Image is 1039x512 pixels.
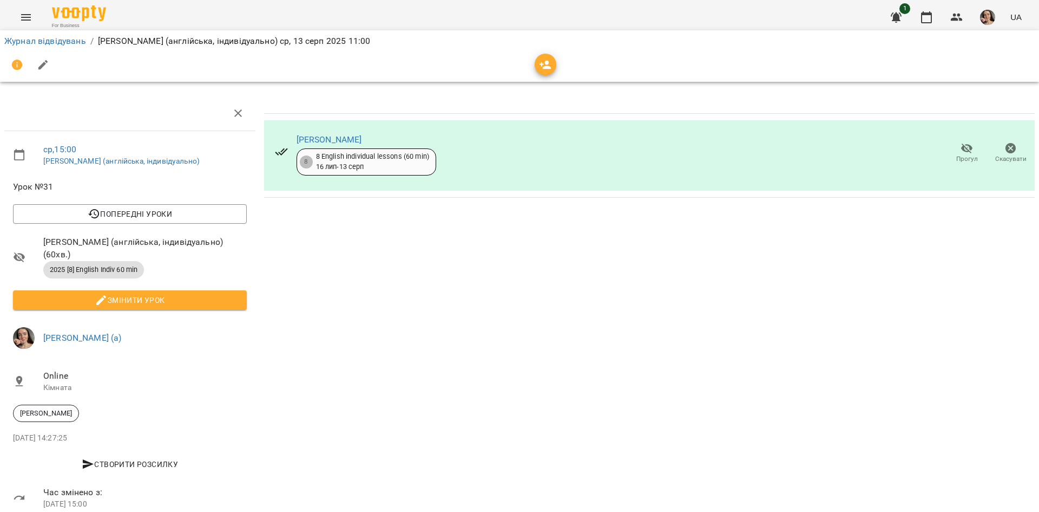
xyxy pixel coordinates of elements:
span: 1 [899,3,910,14]
button: Menu [13,4,39,30]
button: Попередні уроки [13,204,247,224]
a: [PERSON_NAME] [297,134,362,145]
button: UA [1006,7,1026,27]
button: Змінити урок [13,290,247,310]
nav: breadcrumb [4,35,1035,48]
span: Прогул [956,154,978,164]
span: Змінити урок [22,294,238,307]
div: 8 [300,155,313,168]
a: Журнал відвідувань [4,36,86,46]
span: 2025 [8] English Indiv 60 min [43,265,144,275]
span: Створити розсилку [17,458,242,471]
img: aaa0aa5797c5ce11638e7aad685b53dd.jpeg [13,327,35,349]
span: Урок №31 [13,180,247,193]
li: / [90,35,94,48]
span: Попередні уроки [22,208,238,221]
a: [PERSON_NAME] (англійська, індивідуально) [43,157,200,165]
img: Voopty Logo [52,5,106,21]
span: Час змінено з: [43,486,247,499]
a: [PERSON_NAME] (а) [43,333,122,343]
button: Прогул [945,138,989,168]
p: [PERSON_NAME] (англійська, індивідуально) ср, 13 серп 2025 11:00 [98,35,370,48]
p: Кімната [43,383,247,393]
p: [DATE] 15:00 [43,499,247,510]
span: Скасувати [995,154,1027,164]
img: aaa0aa5797c5ce11638e7aad685b53dd.jpeg [980,10,995,25]
a: ср , 15:00 [43,144,76,154]
span: [PERSON_NAME] (англійська, індивідуально) ( 60 хв. ) [43,236,247,261]
button: Скасувати [989,138,1033,168]
p: [DATE] 14:27:25 [13,433,247,444]
span: Online [43,370,247,383]
div: [PERSON_NAME] [13,405,79,422]
span: [PERSON_NAME] [14,409,78,418]
span: For Business [52,22,106,29]
button: Створити розсилку [13,455,247,474]
div: 8 English individual lessons (60 min) 16 лип - 13 серп [316,152,429,172]
span: UA [1010,11,1022,23]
